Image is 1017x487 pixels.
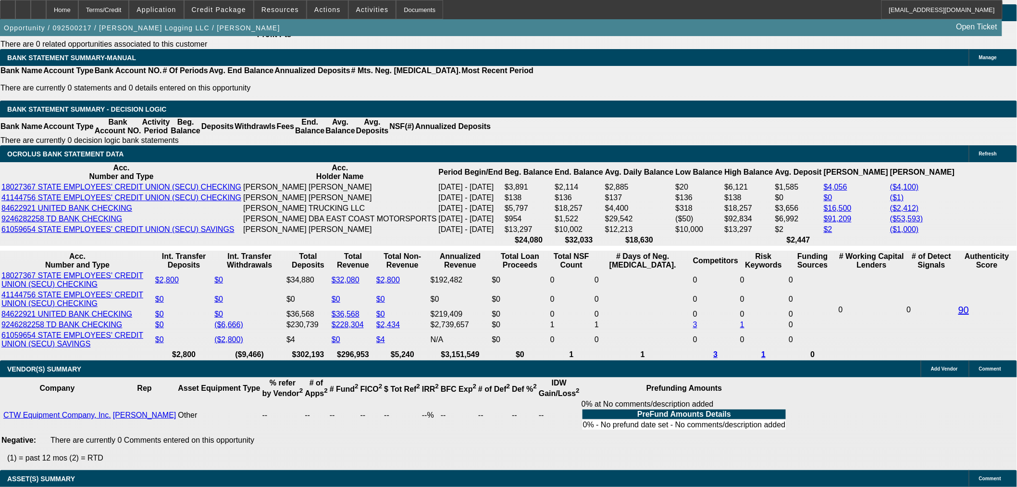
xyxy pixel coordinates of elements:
[162,66,209,76] th: # Of Periods
[262,379,303,397] b: % refer by Vendor
[461,66,534,76] th: Most Recent Period
[554,163,603,181] th: End. Balance
[438,163,503,181] th: Period Begin/End
[605,182,674,192] td: $2,885
[351,66,461,76] th: # Mts. Neg. [MEDICAL_DATA].
[349,0,396,19] button: Activities
[214,350,285,359] th: ($9,466)
[504,235,553,245] th: $24,080
[1,252,154,270] th: Acc. Number and Type
[209,66,274,76] th: Avg. End Balance
[775,204,822,213] td: $3,656
[979,476,1001,481] span: Comment
[234,117,276,136] th: Withdrawls
[605,235,674,245] th: $18,630
[438,225,503,234] td: [DATE] - [DATE]
[824,215,852,223] a: $91,209
[286,271,330,289] td: $34,880
[1,163,242,181] th: Acc. Number and Type
[554,193,603,203] td: $136
[890,225,919,233] a: ($1,000)
[330,385,359,393] b: # Fund
[594,252,692,270] th: # Days of Neg. [MEDICAL_DATA].
[838,252,905,270] th: # Working Capital Lenders
[693,252,739,270] th: Competitors
[512,385,537,393] b: Def %
[355,383,358,390] sup: 2
[724,225,773,234] td: $13,297
[254,0,306,19] button: Resources
[594,309,692,319] td: 0
[576,387,579,395] sup: 2
[274,66,350,76] th: Annualized Deposits
[243,193,437,203] td: [PERSON_NAME] [PERSON_NAME]
[142,117,171,136] th: Activity Period
[286,290,330,308] td: $0
[724,163,773,181] th: High Balance
[550,271,593,289] td: 0
[583,420,786,430] td: 0% - No prefund date set - No comments/description added
[740,252,787,270] th: Risk Keywords
[332,320,364,329] a: $228,304
[243,225,437,234] td: [PERSON_NAME] [PERSON_NAME]
[214,320,243,329] a: ($6,666)
[113,411,176,419] a: [PERSON_NAME]
[376,335,385,344] a: $4
[724,182,773,192] td: $6,121
[550,320,593,330] td: 1
[1,225,235,233] a: 61059654 STATE EMPLOYEES' CREDIT UNION (SECU) SAVINGS
[214,335,243,344] a: ($2,800)
[94,117,142,136] th: Bank Account NO.
[262,399,304,431] td: --
[39,384,74,392] b: Company
[170,117,200,136] th: Beg. Balance
[788,309,837,319] td: 0
[431,320,490,329] div: $2,739,657
[0,84,533,92] p: There are currently 0 statements and 0 details entered on this opportunity
[491,271,548,289] td: $0
[478,385,510,393] b: # of Def
[307,0,348,19] button: Actions
[431,295,490,304] div: $0
[693,290,739,308] td: 0
[839,306,843,314] span: 0
[438,182,503,192] td: [DATE] - [DATE]
[605,225,674,234] td: $12,213
[155,350,213,359] th: $2,800
[823,163,889,181] th: [PERSON_NAME]
[775,182,822,192] td: $1,585
[325,117,355,136] th: Avg. Balance
[605,204,674,213] td: $4,400
[214,276,223,284] a: $0
[332,295,340,303] a: $0
[594,331,692,349] td: 0
[775,193,822,203] td: $0
[331,350,375,359] th: $296,953
[646,384,722,392] b: Prefunding Amounts
[155,252,213,270] th: Int. Transfer Deposits
[7,454,1017,462] p: (1) = past 12 mos (2) = RTD
[637,410,731,418] b: PreFund Amounts Details
[491,309,548,319] td: $0
[94,66,162,76] th: Bank Account NO.
[890,204,919,212] a: ($2,412)
[788,331,837,349] td: 0
[693,309,739,319] td: 0
[332,335,340,344] a: $0
[4,24,280,32] span: Opportunity / 092500217 / [PERSON_NAME] Logging LLC / [PERSON_NAME]
[422,385,439,393] b: IRR
[438,193,503,203] td: [DATE] - [DATE]
[324,387,327,395] sup: 2
[192,6,246,13] span: Credit Package
[155,276,179,284] a: $2,800
[50,436,254,444] span: There are currently 0 Comments entered on this opportunity
[384,399,421,431] td: --
[1,271,143,288] a: 18027367 STATE EMPLOYEES' CREDIT UNION (SECU) CHECKING
[504,204,553,213] td: $5,797
[473,383,476,390] sup: 2
[286,350,330,359] th: $302,193
[7,54,136,62] span: BANK STATEMENT SUMMARY-MANUAL
[376,350,429,359] th: $5,240
[243,163,437,181] th: Acc. Holder Name
[675,182,723,192] td: $20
